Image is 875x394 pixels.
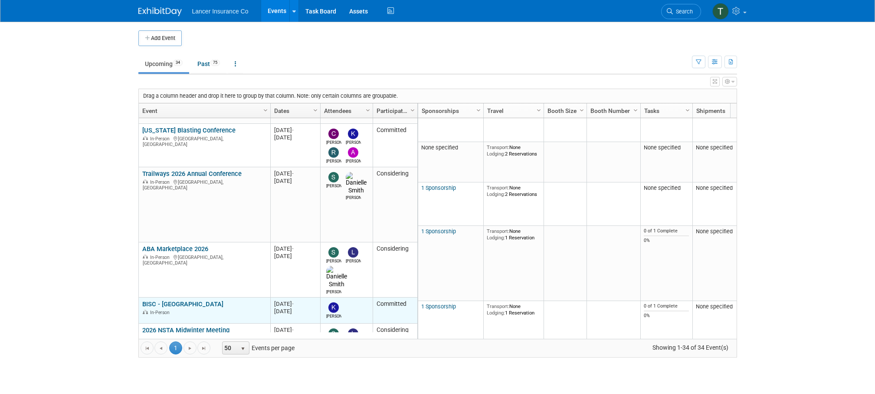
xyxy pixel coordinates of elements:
[157,345,164,352] span: Go to the previous page
[261,103,270,116] a: Column Settings
[274,308,316,315] div: [DATE]
[348,129,358,139] img: Kim Castle
[142,253,266,266] div: [GEOGRAPHIC_DATA], [GEOGRAPHIC_DATA]
[274,300,316,308] div: [DATE]
[590,103,635,118] a: Booth Number
[274,245,316,252] div: [DATE]
[211,341,303,354] span: Events per page
[142,326,229,334] a: 2026 NSTA Midwinter Meeting
[475,107,482,114] span: Column Settings
[138,56,189,72] a: Upcoming34
[474,103,483,116] a: Column Settings
[139,89,737,103] div: Drag a column header and drop it here to group by that column. Note: only certain columns are gro...
[274,252,316,260] div: [DATE]
[169,341,182,354] span: 1
[487,303,509,309] span: Transport:
[535,107,542,114] span: Column Settings
[326,288,341,295] div: Danielle Smith
[143,179,148,184] img: In-Person Event
[150,310,172,315] span: In-Person
[138,7,182,16] img: ExhibitDay
[184,341,197,354] a: Go to the next page
[142,126,236,134] a: [US_STATE] Blasting Conference
[644,313,689,319] div: 0%
[487,191,505,197] span: Lodging:
[487,235,505,241] span: Lodging:
[142,135,266,148] div: [GEOGRAPHIC_DATA], [GEOGRAPHIC_DATA]
[487,310,505,316] span: Lodging:
[328,129,339,139] img: Charline Pollard
[173,60,183,66] span: 34
[326,158,341,164] div: Ralph Burnham
[373,167,417,242] td: Considering
[422,103,478,118] a: Sponsorships
[487,185,540,197] div: None 2 Reservations
[324,103,367,118] a: Attendees
[328,302,339,313] img: Kimberlee Bissegger
[408,103,417,116] a: Column Settings
[144,345,151,352] span: Go to the first page
[578,107,585,114] span: Column Settings
[644,228,689,234] div: 0 of 1 Complete
[292,301,294,307] span: -
[487,144,509,150] span: Transport:
[683,103,692,116] a: Column Settings
[577,103,587,116] a: Column Settings
[328,147,339,158] img: Ralph Burnham
[547,103,581,118] a: Booth Size
[487,185,509,191] span: Transport:
[487,151,505,157] span: Lodging:
[311,103,320,116] a: Column Settings
[326,182,341,189] div: Steven O'Shea
[348,247,358,258] img: Leslie Neverson-Drake
[673,8,693,15] span: Search
[348,147,358,158] img: Andy Miller
[644,185,689,192] div: None specified
[141,341,154,354] a: Go to the first page
[328,328,339,339] img: Steven O'Shea
[346,194,361,201] div: Danielle Smith
[326,139,341,146] div: Charline Pollard
[142,245,208,253] a: ABA Marketplace 2026
[262,107,269,114] span: Column Settings
[142,103,265,118] a: Event
[150,136,172,142] span: In-Person
[143,255,148,259] img: In-Person Event
[138,30,182,46] button: Add Event
[142,300,223,308] a: BISC - [GEOGRAPHIC_DATA]
[487,228,509,234] span: Transport:
[632,107,639,114] span: Column Settings
[631,103,640,116] a: Column Settings
[644,341,736,354] span: Showing 1-34 of 34 Event(s)
[312,107,319,114] span: Column Settings
[348,328,358,339] img: Leslie Neverson-Drake
[696,303,733,310] span: None specified
[274,170,316,177] div: [DATE]
[409,107,416,114] span: Column Settings
[421,303,456,310] a: 1 Sponsorship
[292,170,294,177] span: -
[210,60,220,66] span: 75
[192,8,249,15] span: Lancer Insurance Co
[373,298,417,324] td: Committed
[644,303,689,309] div: 0 of 1 Complete
[684,107,691,114] span: Column Settings
[346,172,367,195] img: Danielle Smith
[142,170,242,178] a: Trailways 2026 Annual Conference
[661,4,701,19] a: Search
[239,345,246,352] span: select
[326,258,341,264] div: Steven O'Shea
[346,139,361,146] div: Kim Castle
[274,126,316,134] div: [DATE]
[328,247,339,258] img: Steven O'Shea
[142,178,266,191] div: [GEOGRAPHIC_DATA], [GEOGRAPHIC_DATA]
[154,341,167,354] a: Go to the previous page
[644,238,689,244] div: 0%
[346,258,361,264] div: Leslie Neverson-Drake
[363,103,373,116] a: Column Settings
[292,127,294,133] span: -
[346,158,361,164] div: Andy Miller
[150,255,172,260] span: In-Person
[197,341,210,354] a: Go to the last page
[644,144,689,151] div: None specified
